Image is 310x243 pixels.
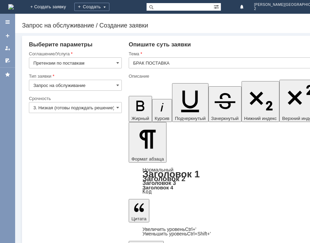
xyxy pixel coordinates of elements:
[214,3,221,10] span: Расширенный поиск
[29,96,120,101] div: Срочность
[74,3,109,11] div: Создать
[129,199,149,222] button: Цитата
[29,74,120,78] div: Тип заявки
[3,113,100,129] div: 1. СМС Чайка автомат Детский 2 кг СОНЦА /7/М ШК 4814628003048 - 1 ШТ (Большая дыра)
[3,85,100,96] div: Прошу обратить внимание. Товары по браку прошу списать с остатков МБК.
[187,231,211,236] span: Ctrl+Shift+'
[185,227,196,232] span: Ctrl+'
[142,175,185,183] a: Заголовок 2
[142,180,176,186] a: Заголовок 3
[209,86,242,122] button: Зачеркнутый
[211,116,239,121] span: Зачеркнутый
[142,231,211,236] a: Decrease
[2,43,13,54] a: Мои заявки
[3,102,100,107] div: Список товаров:
[142,227,196,232] a: Increase
[2,30,13,41] a: Создать заявку
[175,116,205,121] span: Подчеркнутый
[242,81,280,122] button: Нижний индекс
[8,4,14,10] img: logo
[129,96,152,122] button: Жирный
[152,99,172,122] button: Курсив
[142,169,200,179] a: Заголовок 1
[29,52,120,56] div: Соглашение/Услуга
[131,116,149,121] span: Жирный
[29,41,93,48] span: Выберите параметры
[3,3,100,25] div: Добрый день! [DATE] районе 20:00 по мск. был привоз товаров. Доставка товаров осуществлялась КРАЙ...
[142,167,173,173] a: Нормальный
[155,116,170,121] span: Курсив
[2,55,13,66] a: Мои согласования
[172,83,208,122] button: Подчеркнутый
[142,185,173,190] a: Заголовок 4
[142,189,152,195] a: Код
[3,41,100,80] div: Приехали 2 вскрытые коробки, у водителя товар вывалился на улице, когда он вносил коробки в мбк. ...
[131,216,147,221] span: Цитата
[8,4,14,10] a: Перейти на домашнюю страницу
[244,116,277,121] span: Нижний индекс
[131,156,164,162] span: Формат абзаца
[129,122,167,163] button: Формат абзаца
[129,41,191,48] span: Опишите суть заявки
[3,30,100,36] div: Раньше такого не было!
